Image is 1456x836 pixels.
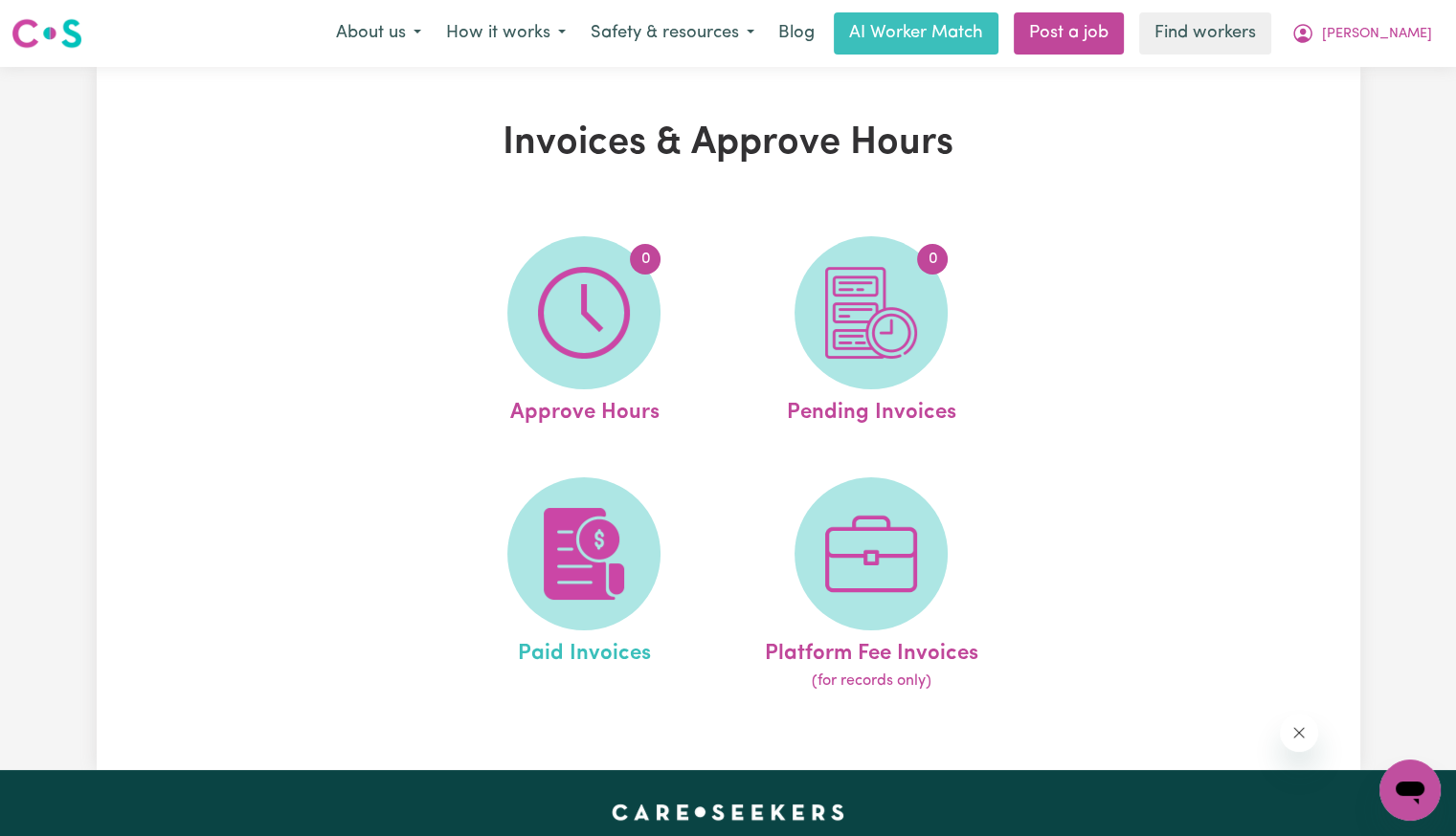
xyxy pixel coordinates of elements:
[812,670,931,693] span: (for records only)
[612,804,844,820] a: Careseekers home page
[1280,714,1318,752] iframe: Close message
[434,13,578,54] button: How it works
[765,630,978,671] span: Platform Fee Invoices
[1139,12,1271,55] a: Find workers
[1322,24,1432,45] span: [PERSON_NAME]
[767,12,826,55] a: Blog
[1379,759,1441,821] iframe: Button to launch messaging window
[319,121,1138,166] h1: Invoices & Approve Hours
[733,236,1009,429] a: Pending Invoices
[834,12,998,55] a: AI Worker Match
[578,13,767,54] button: Safety & resources
[446,477,722,693] a: Paid Invoices
[1279,13,1445,54] button: My Account
[509,389,659,429] span: Approve Hours
[11,16,82,51] img: Careseekers logo
[630,244,661,275] span: 0
[518,630,651,671] span: Paid Invoices
[787,389,956,429] span: Pending Invoices
[917,244,948,275] span: 0
[446,236,722,429] a: Approve Hours
[11,11,82,55] a: Careseekers logo
[1014,12,1124,55] a: Post a job
[324,13,434,54] button: About us
[733,477,1009,693] a: Platform Fee Invoices(for records only)
[11,13,116,29] span: Need any help?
